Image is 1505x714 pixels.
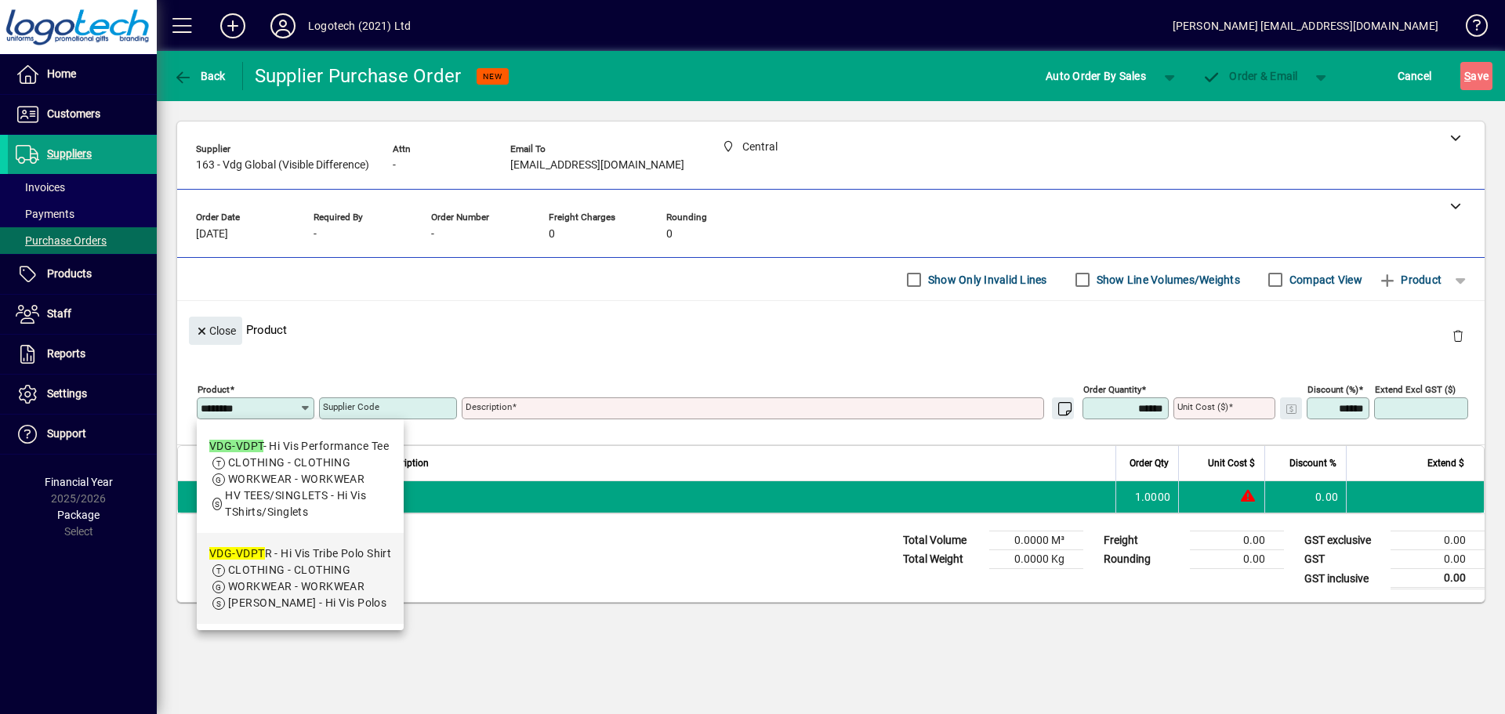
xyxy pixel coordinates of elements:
[57,509,100,521] span: Package
[8,255,157,294] a: Products
[208,12,258,40] button: Add
[1286,272,1362,288] label: Compact View
[255,63,462,89] div: Supplier Purchase Order
[895,550,989,569] td: Total Weight
[549,228,555,241] span: 0
[169,62,230,90] button: Back
[1307,384,1358,395] mat-label: Discount (%)
[1093,272,1240,288] label: Show Line Volumes/Weights
[47,387,87,400] span: Settings
[1296,569,1391,589] td: GST inclusive
[1464,63,1489,89] span: ave
[195,318,236,344] span: Close
[1130,455,1169,472] span: Order Qty
[925,272,1047,288] label: Show Only Invalid Lines
[157,62,243,90] app-page-header-button: Back
[228,564,350,576] span: CLOTHING - CLOTHING
[1391,531,1485,550] td: 0.00
[308,13,411,38] div: Logotech (2021) Ltd
[1439,328,1477,343] app-page-header-button: Delete
[8,295,157,334] a: Staff
[1296,550,1391,569] td: GST
[8,95,157,134] a: Customers
[1264,481,1346,513] td: 0.00
[1190,531,1284,550] td: 0.00
[47,267,92,280] span: Products
[197,533,404,624] mat-option: VDG-VDPTR - Hi Vis Tribe Polo Shirt
[209,440,263,452] em: VDG-VDPT
[381,455,429,472] span: Description
[8,174,157,201] a: Invoices
[228,580,364,593] span: WORKWEAR - WORKWEAR
[1289,455,1336,472] span: Discount %
[466,401,512,412] mat-label: Description
[1439,317,1477,354] button: Delete
[323,401,379,412] mat-label: Supplier Code
[47,107,100,120] span: Customers
[47,427,86,440] span: Support
[209,547,265,560] em: VDG-VDPT
[1038,62,1154,90] button: Auto Order By Sales
[228,456,350,469] span: CLOTHING - CLOTHING
[173,70,226,82] span: Back
[47,347,85,360] span: Reports
[1046,63,1146,89] span: Auto Order By Sales
[895,531,989,550] td: Total Volume
[1173,13,1438,38] div: [PERSON_NAME] [EMAIL_ADDRESS][DOMAIN_NAME]
[189,317,242,345] button: Close
[16,234,107,247] span: Purchase Orders
[8,201,157,227] a: Payments
[1190,550,1284,569] td: 0.00
[1375,384,1456,395] mat-label: Extend excl GST ($)
[47,67,76,80] span: Home
[225,489,366,518] span: HV TEES/SINGLETS - Hi Vis TShirts/Singlets
[1391,550,1485,569] td: 0.00
[431,228,434,241] span: -
[1195,62,1306,90] button: Order & Email
[209,545,391,562] div: R - Hi Vis Tribe Polo Shirt
[197,426,404,533] mat-option: VDG-VDPT - Hi Vis Performance Tee
[228,596,386,609] span: [PERSON_NAME] - Hi Vis Polos
[47,307,71,320] span: Staff
[196,228,228,241] span: [DATE]
[198,384,230,395] mat-label: Product
[1202,70,1298,82] span: Order & Email
[1398,63,1432,89] span: Cancel
[1460,62,1492,90] button: Save
[1115,481,1178,513] td: 1.0000
[177,301,1485,358] div: Product
[1096,531,1190,550] td: Freight
[1296,531,1391,550] td: GST exclusive
[8,415,157,454] a: Support
[393,159,396,172] span: -
[16,208,74,220] span: Payments
[1464,70,1471,82] span: S
[989,531,1083,550] td: 0.0000 M³
[228,473,364,485] span: WORKWEAR - WORKWEAR
[258,12,308,40] button: Profile
[1096,550,1190,569] td: Rounding
[510,159,684,172] span: [EMAIL_ADDRESS][DOMAIN_NAME]
[483,71,502,82] span: NEW
[1391,569,1485,589] td: 0.00
[1454,3,1485,54] a: Knowledge Base
[314,228,317,241] span: -
[989,550,1083,569] td: 0.0000 Kg
[1427,455,1464,472] span: Extend $
[45,476,113,488] span: Financial Year
[1177,401,1228,412] mat-label: Unit Cost ($)
[1208,455,1255,472] span: Unit Cost $
[196,159,369,172] span: 163 - Vdg Global (Visible Difference)
[666,228,673,241] span: 0
[8,375,157,414] a: Settings
[209,438,391,455] div: - Hi Vis Performance Tee
[47,147,92,160] span: Suppliers
[8,335,157,374] a: Reports
[8,55,157,94] a: Home
[16,181,65,194] span: Invoices
[185,323,246,337] app-page-header-button: Close
[1394,62,1436,90] button: Cancel
[8,227,157,254] a: Purchase Orders
[1083,384,1141,395] mat-label: Order Quantity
